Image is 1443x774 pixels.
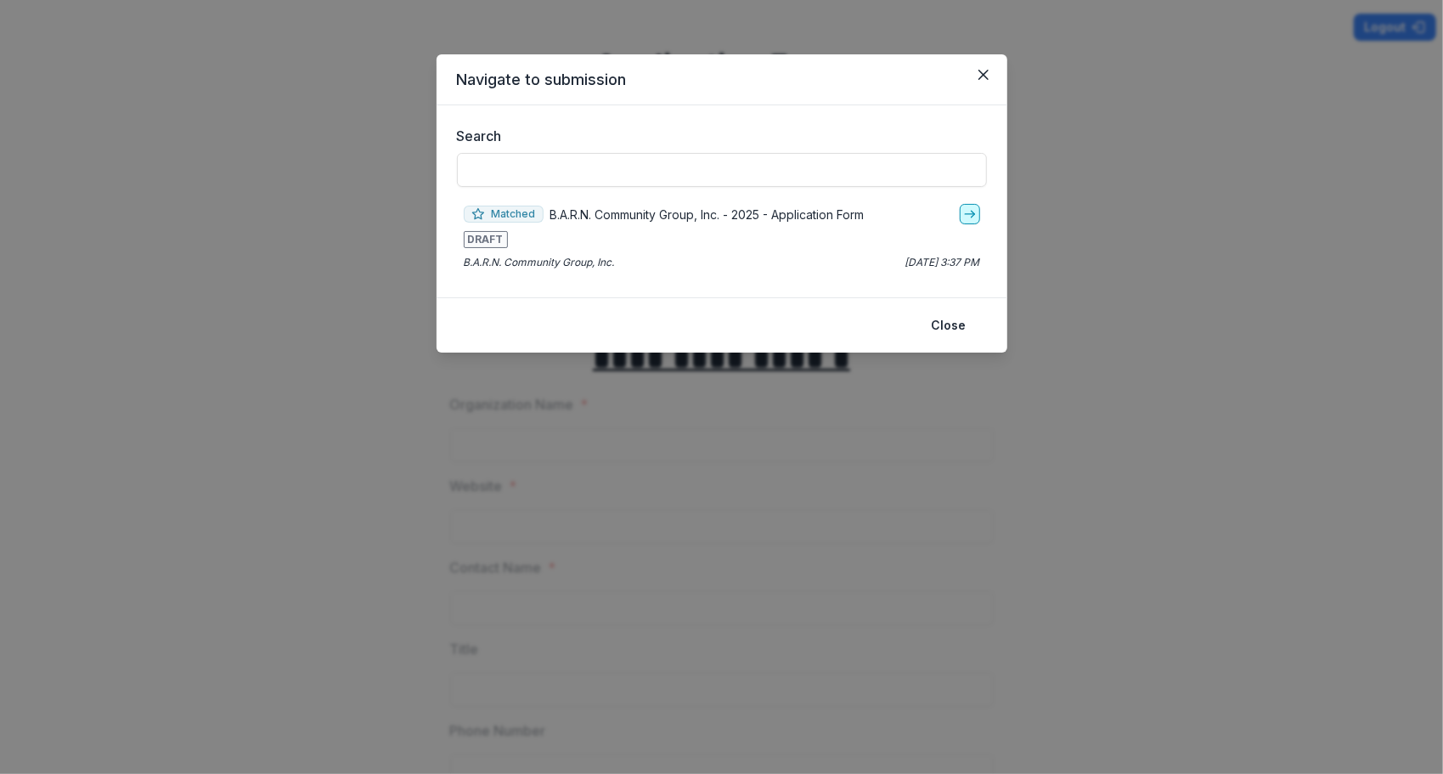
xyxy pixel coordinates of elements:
[922,312,977,339] button: Close
[464,206,544,223] span: Matched
[960,204,980,224] a: go-to
[457,126,977,146] label: Search
[550,206,865,223] p: B.A.R.N. Community Group, Inc. - 2025 - Application Form
[970,61,997,88] button: Close
[905,255,980,270] p: [DATE] 3:37 PM
[437,54,1007,105] header: Navigate to submission
[464,231,508,248] span: DRAFT
[464,255,615,270] p: B.A.R.N. Community Group, Inc.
